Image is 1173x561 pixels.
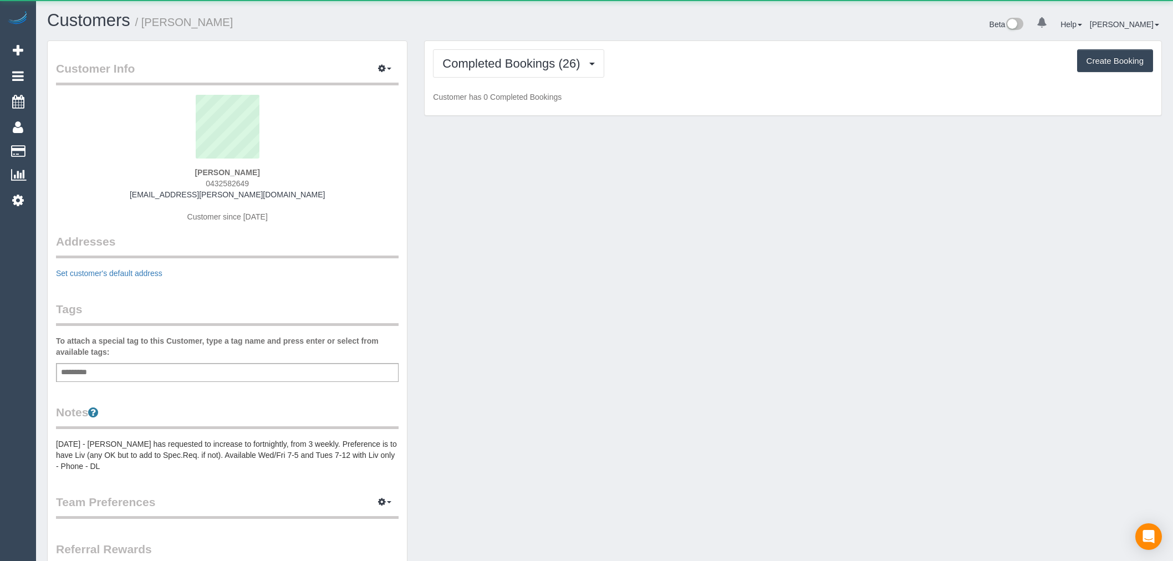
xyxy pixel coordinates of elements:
div: Open Intercom Messenger [1135,523,1162,550]
legend: Notes [56,404,399,429]
legend: Team Preferences [56,494,399,519]
a: [PERSON_NAME] [1090,20,1159,29]
p: Customer has 0 Completed Bookings [433,91,1153,103]
span: 0432582649 [206,179,249,188]
legend: Tags [56,301,399,326]
a: Beta [990,20,1024,29]
span: Customer since [DATE] [187,212,268,221]
pre: [DATE] - [PERSON_NAME] has requested to increase to fortnightly, from 3 weekly. Preference is to ... [56,438,399,472]
button: Create Booking [1077,49,1153,73]
small: / [PERSON_NAME] [135,16,233,28]
legend: Customer Info [56,60,399,85]
label: To attach a special tag to this Customer, type a tag name and press enter or select from availabl... [56,335,399,358]
a: Help [1060,20,1082,29]
a: [EMAIL_ADDRESS][PERSON_NAME][DOMAIN_NAME] [130,190,325,199]
img: Automaid Logo [7,11,29,27]
strong: [PERSON_NAME] [195,168,259,177]
a: Set customer's default address [56,269,162,278]
img: New interface [1005,18,1023,32]
a: Customers [47,11,130,30]
span: Completed Bookings (26) [442,57,585,70]
button: Completed Bookings (26) [433,49,604,78]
